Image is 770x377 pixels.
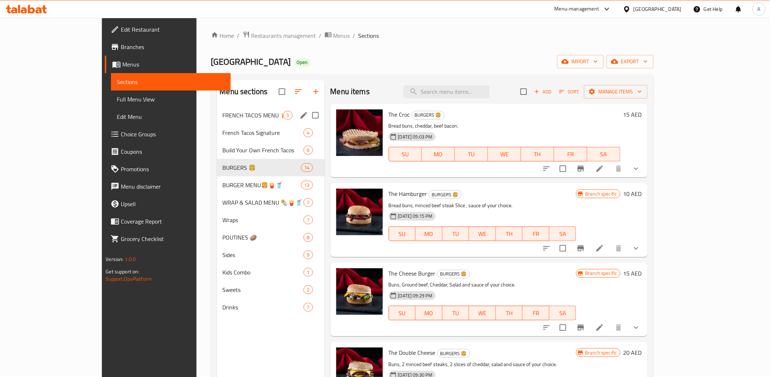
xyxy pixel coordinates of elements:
[627,240,645,257] button: show more
[595,244,604,253] a: Edit menu item
[336,189,383,235] img: The Hamburger
[590,149,618,160] span: SA
[555,86,584,97] span: Sort items
[623,109,642,120] h6: 15 AED
[610,160,627,177] button: delete
[301,164,312,171] span: 14
[304,269,312,276] span: 1
[304,304,312,311] span: 7
[555,320,571,335] span: Select to update
[552,308,573,318] span: SA
[122,60,225,69] span: Menus
[217,246,325,264] div: Sides9
[552,229,573,239] span: SA
[294,59,311,65] span: Open
[330,86,370,97] h2: Menu items
[422,147,455,161] button: MO
[555,241,571,256] span: Select to update
[303,128,313,137] div: items
[389,280,576,289] p: Buns, Ground beef, Cheddar, Salad and sauce of your choice.
[117,112,225,121] span: Edit Menu
[304,252,312,258] span: 9
[538,319,555,336] button: sort-choices
[418,308,440,318] span: MO
[523,306,549,320] button: FR
[612,57,648,66] span: export
[121,217,225,226] span: Coverage Report
[298,110,309,121] button: edit
[304,199,312,206] span: 7
[121,234,225,243] span: Grocery Checklist
[538,240,555,257] button: sort-choices
[521,147,554,161] button: TH
[582,190,620,197] span: Branch specific
[437,349,470,358] span: BURGERS 🍔
[325,31,350,40] a: Menus
[274,84,290,99] span: Select all sections
[105,160,230,178] a: Promotions
[627,319,645,336] button: show more
[303,146,313,155] div: items
[445,308,467,318] span: TU
[304,147,312,154] span: 6
[404,85,489,98] input: search
[223,198,304,207] div: WRAP & SALAD MENU 🌯🍟🥤
[523,226,549,241] button: FR
[223,146,304,155] span: Build Your Own French Tacos
[290,83,307,100] span: Sort sections
[121,25,225,34] span: Edit Restaurant
[395,213,436,220] span: [DATE] 09:15 PM
[304,286,312,293] span: 2
[395,292,436,299] span: [DATE] 09:29 PM
[223,163,301,172] span: BURGERS 🍔
[105,125,230,143] a: Choice Groups
[211,31,654,40] nav: breadcrumb
[105,143,230,160] a: Coupons
[304,234,312,241] span: 8
[549,226,576,241] button: SA
[304,217,312,224] span: 7
[121,147,225,156] span: Coupons
[217,107,325,124] div: FRENCH TACOS MENU 🍟🥤5edit
[319,31,322,40] li: /
[425,149,452,160] span: MO
[223,216,304,224] span: Wraps
[353,31,356,40] li: /
[395,133,436,140] span: [DATE] 05:03 PM
[491,149,518,160] span: WE
[389,109,410,120] span: The Croc
[303,216,313,224] div: items
[105,178,230,195] a: Menu disclaimer
[223,128,304,137] div: French Tacos Signature
[418,229,440,239] span: MO
[307,83,325,100] button: Add section
[533,88,553,96] span: Add
[217,298,325,316] div: Drinks7
[301,163,313,172] div: items
[595,323,604,332] a: Edit menu item
[416,226,442,241] button: MO
[587,147,620,161] button: SA
[283,111,292,120] div: items
[557,149,584,160] span: FR
[121,200,225,208] span: Upsell
[437,349,470,358] div: BURGERS 🍔
[416,306,442,320] button: MO
[217,194,325,211] div: WRAP & SALAD MENU 🌯🍟🥤7
[469,306,496,320] button: WE
[223,303,304,312] div: Drinks
[105,56,230,73] a: Menus
[412,111,445,120] div: BURGERS 🍔
[389,347,436,358] span: The Double Cheese
[105,21,230,38] a: Edit Restaurant
[217,159,325,176] div: BURGERS 🍔14
[572,240,590,257] button: Branch-specific-item
[442,306,469,320] button: TU
[429,190,462,199] div: BURGERS 🍔
[389,188,427,199] span: The Hamburger
[223,285,304,294] span: Sweets
[217,229,325,246] div: POUTINES 🥔8
[525,229,547,239] span: FR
